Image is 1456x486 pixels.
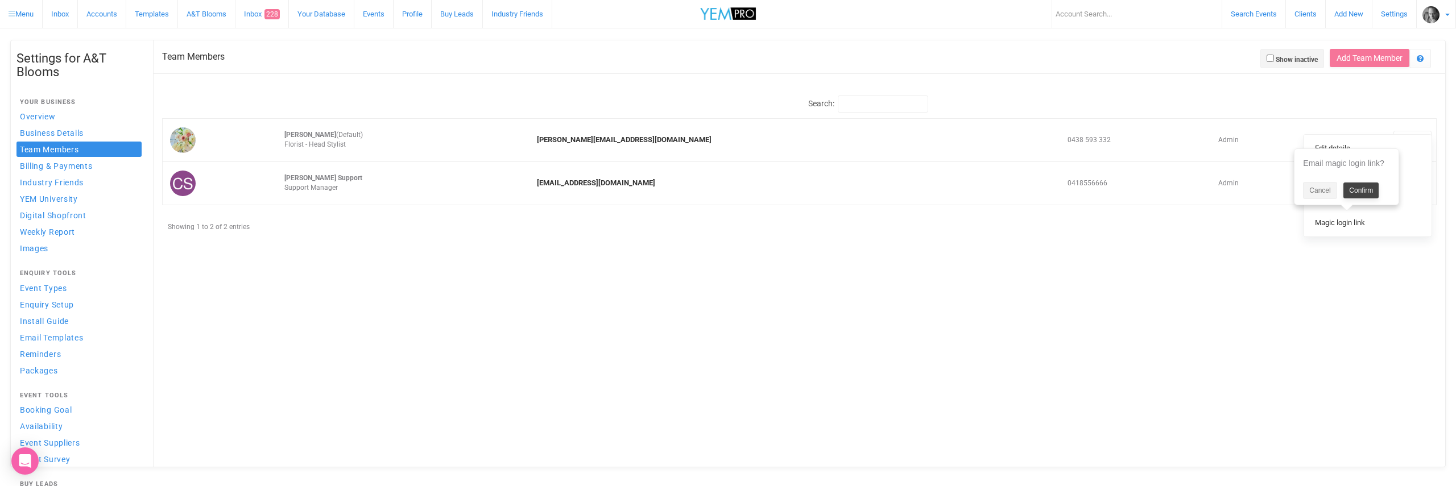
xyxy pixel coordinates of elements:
[16,207,142,223] a: Digital Shopfront
[167,168,198,199] img: CS.jpg
[16,175,142,190] a: Industry Friends
[16,418,142,434] a: Availability
[1063,161,1214,205] td: 0418556666
[16,52,142,79] h1: Settings for A&T Blooms
[167,124,198,156] img: open-uri20250618-2-16yozz
[808,95,1437,113] label: Search:
[20,161,93,171] span: Billing & Payments
[20,438,80,447] span: Event Suppliers
[264,9,280,19] span: 228
[16,142,142,157] a: Team Members
[1422,6,1440,23] img: open-uri20201103-4-gj8l2i
[20,300,74,309] span: Enquiry Setup
[1306,138,1429,160] a: Edit details
[20,350,61,359] span: Reminders
[1294,10,1317,18] span: Clients
[20,194,78,203] span: YEM University
[16,402,142,417] a: Booking Goal
[1334,10,1363,18] span: Add New
[284,140,346,148] span: Florist - Head Stylist
[1276,55,1318,65] label: Show inactive
[162,52,225,62] h2: Team Members
[20,366,58,375] span: Packages
[20,392,138,399] h4: Event Tools
[1304,135,1432,236] ul: Actions
[1303,182,1337,199] a: Cancel
[16,280,142,296] a: Event Types
[1330,49,1409,67] button: Add Team Member
[284,174,362,182] strong: [PERSON_NAME] Support
[20,270,138,277] h4: Enquiry Tools
[20,99,138,106] h4: Your Business
[20,128,84,138] span: Business Details
[1214,161,1299,205] td: Admin
[16,109,142,124] a: Overview
[16,191,142,206] a: YEM University
[11,447,39,475] div: Open Intercom Messenger
[16,451,142,467] a: Event Survey
[20,227,75,236] span: Weekly Report
[16,346,142,362] a: Reminders
[20,112,56,121] span: Overview
[16,363,142,378] a: Packages
[284,131,363,139] span: (Default)
[16,158,142,173] a: Billing & Payments
[16,330,142,345] a: Email Templates
[20,145,78,154] span: Team Members
[1343,182,1379,198] a: Confirm
[20,317,69,326] span: Install Guide
[16,125,142,140] a: Business Details
[1306,212,1429,234] a: Magic login link
[20,284,67,293] span: Event Types
[16,313,142,329] a: Install Guide
[162,217,576,238] div: Showing 1 to 2 of 2 entries
[20,333,84,342] span: Email Templates
[16,297,142,312] a: Enquiry Setup
[537,178,655,187] a: [EMAIL_ADDRESS][DOMAIN_NAME]
[16,240,142,256] a: Images
[20,405,72,414] span: Booking Goal
[1393,131,1432,149] a: Actions
[838,95,928,113] input: Search:
[1231,10,1277,18] span: Search Events
[284,131,336,139] strong: [PERSON_NAME]
[16,224,142,239] a: Weekly Report
[16,435,142,450] a: Event Suppliers
[1214,118,1299,161] td: Admin
[20,211,86,220] span: Digital Shopfront
[20,422,63,431] span: Availability
[284,184,338,192] span: Support Manager
[20,455,70,464] span: Event Survey
[537,135,712,144] a: [PERSON_NAME][EMAIL_ADDRESS][DOMAIN_NAME]
[20,244,48,253] span: Images
[1295,149,1398,177] div: Email magic login link?
[1063,118,1214,161] td: 0438 593 332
